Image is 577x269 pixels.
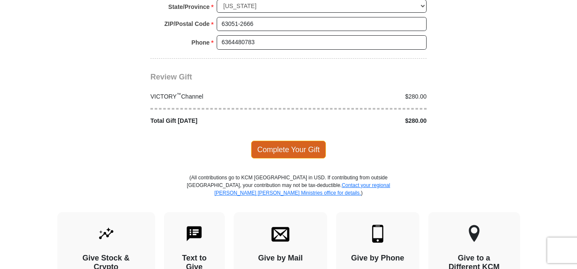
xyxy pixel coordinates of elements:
[146,92,289,101] div: VICTORY Channel
[150,73,192,81] span: Review Gift
[187,174,390,212] p: (All contributions go to KCM [GEOGRAPHIC_DATA] in USD. If contributing from outside [GEOGRAPHIC_D...
[272,225,289,243] img: envelope.svg
[251,141,326,159] span: Complete Your Gift
[249,254,312,263] h4: Give by Mail
[164,18,210,30] strong: ZIP/Postal Code
[214,182,390,196] a: Contact your regional [PERSON_NAME] [PERSON_NAME] Ministries office for details.
[146,116,289,125] div: Total Gift [DATE]
[185,225,203,243] img: text-to-give.svg
[168,1,209,13] strong: State/Province
[177,92,181,97] sup: ™
[369,225,387,243] img: mobile.svg
[192,37,210,48] strong: Phone
[288,116,431,125] div: $280.00
[468,225,480,243] img: other-region
[97,225,115,243] img: give-by-stock.svg
[288,92,431,101] div: $280.00
[351,254,404,263] h4: Give by Phone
